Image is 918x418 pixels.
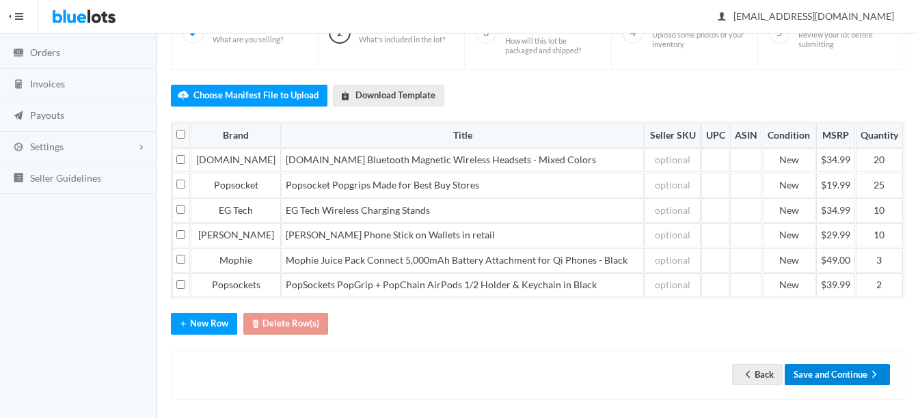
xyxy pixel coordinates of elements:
td: 20 [856,148,903,173]
td: New [763,198,815,223]
a: arrow backBack [732,364,783,385]
th: Brand [191,123,281,148]
td: Popsocket Popgrips Made for Best Buy Stores [282,173,644,197]
td: 2 [856,273,903,298]
td: $34.99 [816,198,855,223]
ion-icon: download [338,90,352,103]
span: Upload some photos of your inventory [652,30,746,48]
ion-icon: person [715,11,729,24]
th: Quantity [856,123,903,148]
th: Title [282,123,644,148]
button: trashDelete Row(s) [243,313,328,334]
span: [EMAIL_ADDRESS][DOMAIN_NAME] [718,10,894,22]
a: downloadDownload Template [333,85,444,106]
th: Condition [763,123,815,148]
th: Seller SKU [645,123,701,148]
ion-icon: cash [12,47,25,60]
td: PopSockets PopGrip + PopChain AirPods 1/2 Holder & Keychain in Black [282,273,644,298]
td: $19.99 [816,173,855,197]
span: Orders [30,46,60,58]
th: MSRP [816,123,855,148]
ion-icon: calculator [12,79,25,92]
span: How will this lot be packaged and shipped? [505,36,599,55]
td: New [763,248,815,273]
label: Choose Manifest File to Upload [171,85,327,106]
td: EG Tech [191,198,281,223]
ion-icon: cog [12,141,25,154]
ion-icon: arrow back [741,369,755,382]
td: New [763,273,815,298]
td: [PERSON_NAME] Phone Stick on Wallets in retail [282,223,644,248]
td: Popsockets [191,273,281,298]
td: New [763,223,815,248]
span: What's included in the lot? [359,35,445,44]
ion-icon: cloud upload [176,90,190,103]
td: 3 [856,248,903,273]
td: New [763,173,815,197]
ion-icon: add [176,318,190,331]
td: $29.99 [816,223,855,248]
td: New [763,148,815,173]
ion-icon: arrow forward [867,369,881,382]
th: ASIN [730,123,762,148]
td: 10 [856,223,903,248]
td: [PERSON_NAME] [191,223,281,248]
span: Seller Guidelines [30,172,101,184]
td: $34.99 [816,148,855,173]
td: 25 [856,173,903,197]
td: Popsocket [191,173,281,197]
ion-icon: trash [249,318,262,331]
button: addNew Row [171,313,237,334]
span: Payouts [30,109,64,121]
td: [DOMAIN_NAME] [191,148,281,173]
ion-icon: list box [12,172,25,185]
span: What are you selling? [213,35,283,44]
td: $39.99 [816,273,855,298]
th: UPC [701,123,729,148]
td: $49.00 [816,248,855,273]
td: Mophie [191,248,281,273]
span: Settings [30,141,64,152]
button: Save and Continuearrow forward [785,364,890,385]
ion-icon: paper plane [12,110,25,123]
td: EG Tech Wireless Charging Stands [282,198,644,223]
td: Mophie Juice Pack Connect 5,000mAh Battery Attachment for Qi Phones - Black [282,248,644,273]
span: Invoices [30,78,65,89]
td: [DOMAIN_NAME] Bluetooth Magnetic Wireless Headsets - Mixed Colors [282,148,644,173]
td: 10 [856,198,903,223]
span: Review your lot before submitting [798,30,893,48]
